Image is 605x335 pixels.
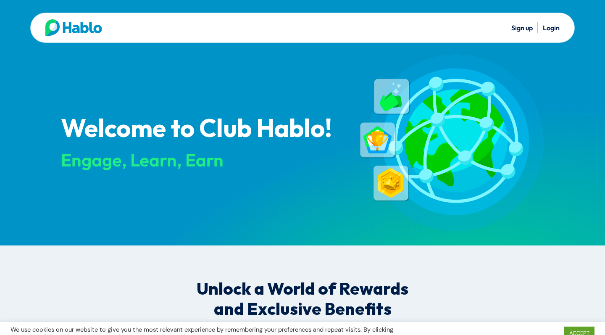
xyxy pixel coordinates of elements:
[190,280,415,320] p: Unlock a World of Rewards and Exclusive Benefits
[45,19,102,36] img: Hablo logo main 2
[61,116,345,143] p: Welcome to Club Hablo!
[543,24,560,32] a: Login
[61,150,345,170] div: Engage, Learn, Earn
[511,24,533,32] a: Sign up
